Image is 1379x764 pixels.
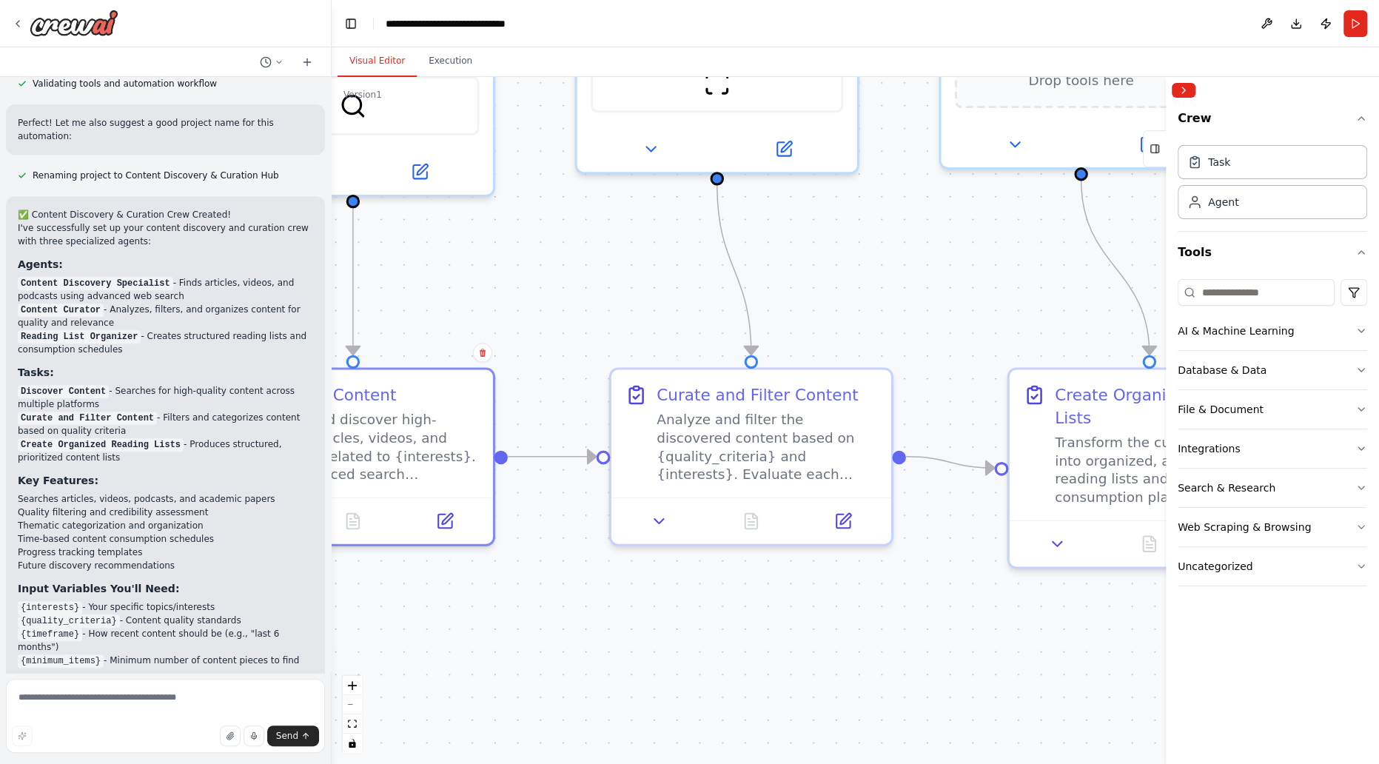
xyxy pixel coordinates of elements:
span: Validating tools and automation workflow [33,78,217,90]
li: Searches articles, videos, podcasts, and academic papers [18,492,313,506]
div: Integrations [1178,441,1240,456]
div: Discover ContentSearch and discover high-quality articles, videos, and podcasts related to {inter... [211,367,495,546]
code: Content Discovery Specialist [18,277,173,290]
button: Database & Data [1178,351,1367,389]
li: Progress tracking templates [18,546,313,559]
li: - Content quality standards [18,614,313,627]
button: No output available [703,508,799,535]
div: Curate and Filter ContentAnalyze and filter the discovered content based on {quality_criteria} an... [609,367,893,546]
button: Send [267,726,319,746]
button: Collapse right sidebar [1172,83,1195,98]
div: Web Scraping & Browsing [1178,520,1311,535]
li: Quality filtering and credibility assessment [18,506,313,519]
button: Switch to previous chat [254,53,289,71]
button: Start a new chat [295,53,319,71]
button: toggle interactivity [343,734,362,753]
span: Drop tools here [1028,70,1133,93]
img: SerperDevTool [339,93,366,120]
button: Search & Research [1178,469,1367,507]
button: Integrations [1178,429,1367,468]
li: - Your specific topics/interests [18,600,313,614]
div: Curate and Filter Content [657,383,858,406]
img: Logo [30,10,118,36]
div: Analyze and filter the discovered content based on {quality_criteria} and {interests}. Evaluate e... [657,411,877,483]
button: Open in side panel [406,508,484,535]
button: Upload files [220,726,241,746]
p: Perfect! Let me also suggest a good project name for this automation: [18,116,313,143]
button: Visual Editor [338,46,417,77]
strong: Tasks: [18,366,54,378]
div: Task [1208,155,1230,170]
button: Open in side panel [355,158,484,186]
button: Tools [1178,232,1367,273]
div: Uncategorized [1178,559,1252,574]
button: Hide left sidebar [340,13,361,34]
code: Curate and Filter Content [18,412,157,425]
g: Edge from 1ab649fb-6d68-488b-9e7e-d4a6531dc0e4 to d79aa9ff-823e-42c4-af6d-0301b4ac627f [1070,180,1161,355]
strong: Input Variables You'll Need: [18,583,179,594]
div: Create Organized Reading Lists [1055,383,1275,429]
p: I've successfully set up your content discovery and curation crew with three specialized agents: [18,221,313,248]
h2: ✅ Content Discovery & Curation Crew Created! [18,208,313,221]
strong: Key Features: [18,475,98,486]
li: - How recent content should be (e.g., "last 6 months") [18,627,313,654]
li: - Searches for high-quality content across multiple platforms [18,384,313,411]
button: zoom out [343,695,362,714]
div: Database & Data [1178,363,1266,378]
li: Time-based content consumption schedules [18,532,313,546]
code: Content Curator [18,304,104,317]
li: - Produces structured, prioritized content lists [18,438,313,464]
button: Delete node [473,343,492,362]
button: Open in side panel [719,135,848,163]
li: Thematic categorization and organization [18,519,313,532]
code: {quality_criteria} [18,614,120,628]
div: Search & Research [1178,480,1275,495]
div: React Flow controls [343,676,362,753]
code: Discover Content [18,385,109,398]
li: - Minimum number of content pieces to find [18,654,313,667]
div: File & Document [1178,402,1264,417]
div: Discover Content [258,383,396,406]
g: Edge from 9b7cc343-2305-4700-a579-4ef8828cd95b to 0a6ed99c-4499-42d0-837d-e604c1dadc5b [705,184,762,355]
div: Transform the curated content into organized, actionable reading lists and content consumption pl... [1055,434,1275,506]
button: AI & Machine Learning [1178,312,1367,350]
div: Tools [1178,273,1367,598]
button: File & Document [1178,390,1367,429]
g: Edge from 0a6ed99c-4499-42d0-837d-e604c1dadc5b to d79aa9ff-823e-42c4-af6d-0301b4ac627f [906,445,994,479]
img: ScrapeWebsiteTool [703,70,731,97]
button: zoom in [343,676,362,695]
div: AI & Machine Learning [1178,324,1294,338]
nav: breadcrumb [386,16,554,31]
button: Execution [417,46,484,77]
code: {timeframe} [18,628,82,641]
span: Send [276,730,298,742]
div: Create Organized Reading ListsTransform the curated content into organized, actionable reading li... [1007,367,1292,569]
code: {minimum_items} [18,654,104,668]
button: No output available [305,508,401,535]
code: Create Organized Reading Lists [18,438,184,452]
li: - Analyzes, filters, and organizes content for quality and relevance [18,303,313,329]
div: Version 1 [343,89,382,101]
code: Reading List Organizer [18,330,141,344]
li: - Creates structured reading lists and consumption schedules [18,329,313,356]
div: Search and discover high-quality articles, videos, and podcasts related to {interests}. Use advan... [258,411,479,483]
div: Crew [1178,139,1367,231]
button: Open in side panel [1084,131,1212,158]
button: Crew [1178,104,1367,139]
button: Uncategorized [1178,547,1367,586]
button: No output available [1101,530,1198,557]
li: - Filters and categorizes content based on quality criteria [18,411,313,438]
g: Edge from 29289bae-b1ee-4a2d-bdf0-504e008d444d to 0a6ed99c-4499-42d0-837d-e604c1dadc5b [508,445,596,468]
strong: Agents: [18,258,63,270]
span: Renaming project to Content Discovery & Curation Hub [33,170,279,181]
button: Click to speak your automation idea [244,726,264,746]
li: Future discovery recommendations [18,559,313,572]
button: fit view [343,714,362,734]
button: Toggle Sidebar [1160,77,1172,764]
div: Agent [1208,195,1238,210]
li: - Finds articles, videos, and podcasts using advanced web search [18,276,313,303]
code: {interests} [18,601,82,614]
g: Edge from 87a90b94-ecca-4d62-b6aa-35081e5f0d5e to 29289bae-b1ee-4a2d-bdf0-504e008d444d [341,184,364,355]
button: Open in side panel [804,508,882,535]
button: Improve this prompt [12,726,33,746]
